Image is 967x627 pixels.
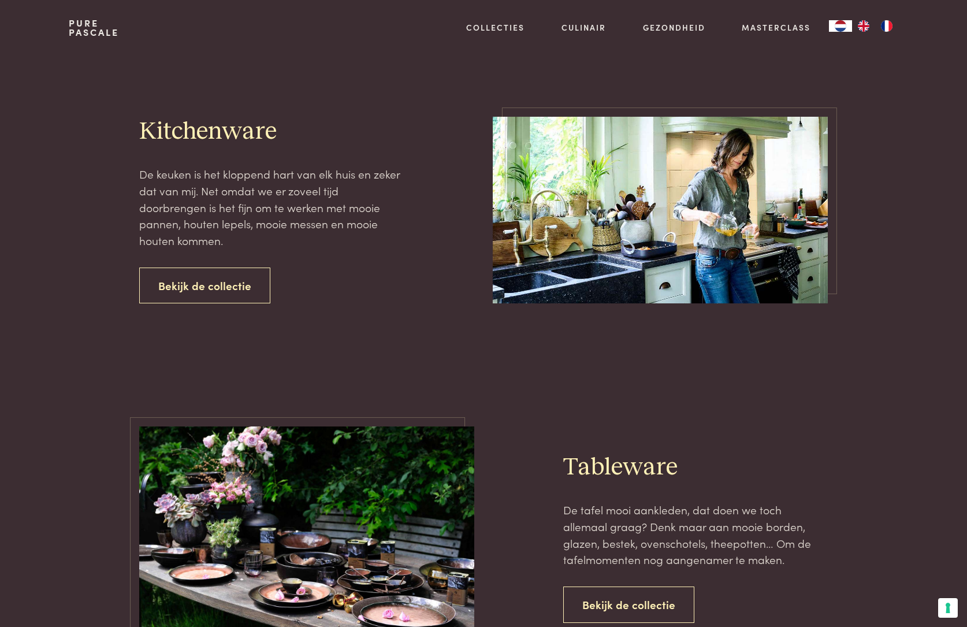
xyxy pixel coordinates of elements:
[69,18,119,37] a: PurePascale
[139,117,404,147] h2: Kitchenware
[742,21,810,34] a: Masterclass
[643,21,705,34] a: Gezondheid
[563,452,828,483] h2: Tableware
[852,20,898,32] ul: Language list
[563,502,828,568] p: De tafel mooi aankleden, dat doen we toch allemaal graag? Denk maar aan mooie borden, glazen, bes...
[875,20,898,32] a: FR
[561,21,606,34] a: Culinair
[829,20,852,32] a: NL
[466,21,525,34] a: Collecties
[938,598,958,618] button: Uw voorkeuren voor toestemming voor trackingtechnologieën
[139,166,404,248] p: De keuken is het kloppend hart van elk huis en zeker dat van mij. Net omdat we er zoveel tijd doo...
[139,268,270,304] a: Bekijk de collectie
[829,20,898,32] aside: Language selected: Nederlands
[829,20,852,32] div: Language
[852,20,875,32] a: EN
[563,587,694,623] a: Bekijk de collectie
[493,117,828,303] img: pure-pascale-naessens-pn356186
